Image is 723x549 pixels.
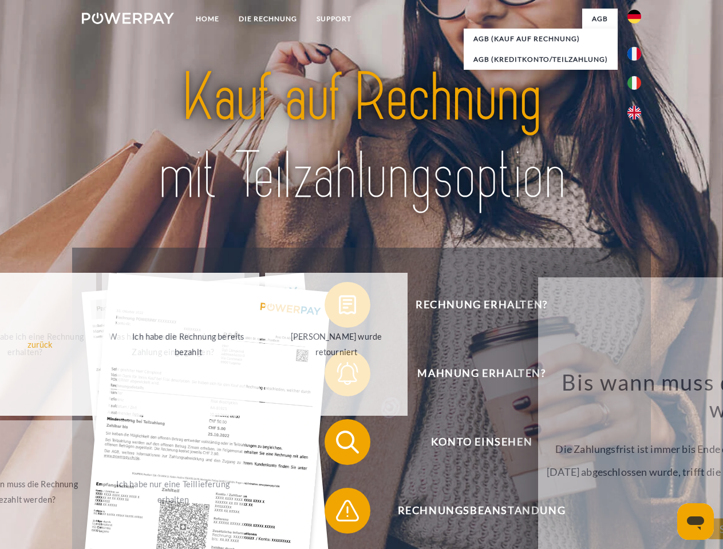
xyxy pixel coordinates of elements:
[325,419,622,465] button: Konto einsehen
[627,10,641,23] img: de
[229,9,307,29] a: DIE RECHNUNG
[341,419,622,465] span: Konto einsehen
[325,488,622,534] button: Rechnungsbeanstandung
[325,351,622,396] button: Mahnung erhalten?
[109,476,238,507] div: Ich habe nur eine Teillieferung erhalten
[677,503,714,540] iframe: Schaltfläche zum Öffnen des Messaging-Fensters
[307,9,361,29] a: SUPPORT
[272,329,401,360] div: [PERSON_NAME] wurde retourniert
[341,282,622,328] span: Rechnung erhalten?
[333,428,362,456] img: qb_search.svg
[464,49,618,70] a: AGB (Kreditkonto/Teilzahlung)
[464,29,618,49] a: AGB (Kauf auf Rechnung)
[341,351,622,396] span: Mahnung erhalten?
[325,282,622,328] button: Rechnung erhalten?
[627,47,641,61] img: fr
[333,496,362,525] img: qb_warning.svg
[109,55,614,219] img: title-powerpay_de.svg
[582,9,618,29] a: agb
[124,329,252,360] div: Ich habe die Rechnung bereits bezahlt
[627,76,641,90] img: it
[627,106,641,120] img: en
[186,9,229,29] a: Home
[82,13,174,24] img: logo-powerpay-white.svg
[341,488,622,534] span: Rechnungsbeanstandung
